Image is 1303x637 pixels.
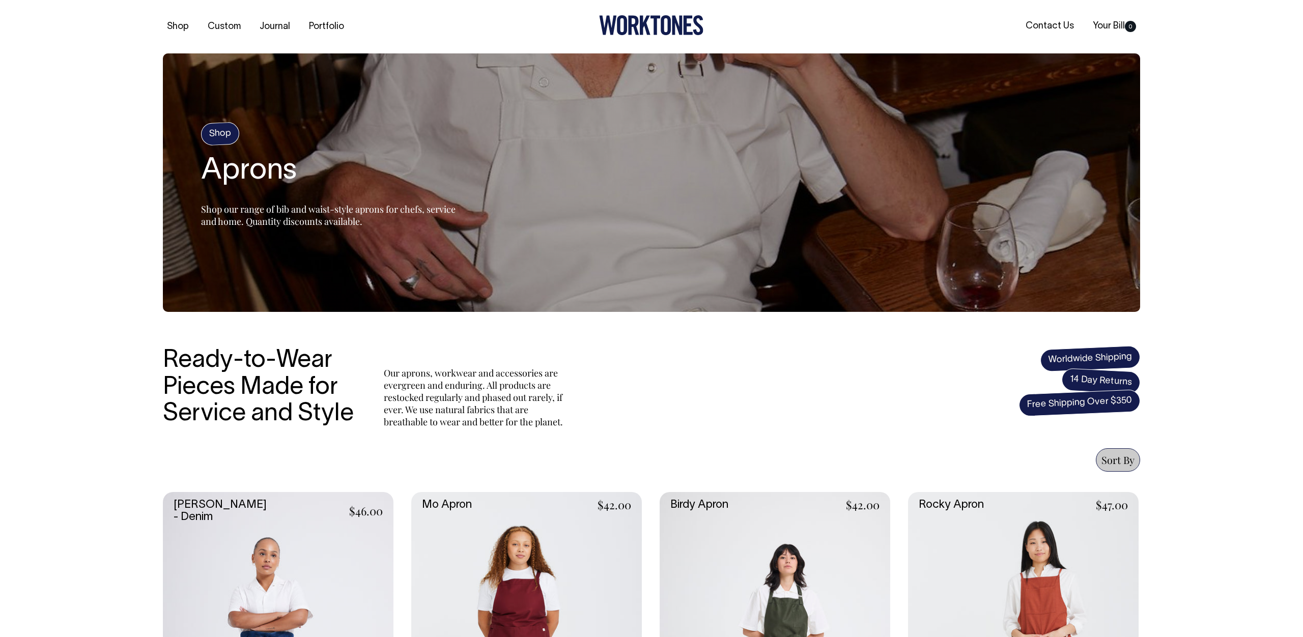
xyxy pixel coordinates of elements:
a: Portfolio [305,18,348,35]
h4: Shop [201,122,240,146]
h3: Ready-to-Wear Pieces Made for Service and Style [163,348,361,428]
span: Worldwide Shipping [1040,345,1141,372]
a: Contact Us [1022,18,1078,35]
span: 14 Day Returns [1061,368,1141,394]
span: Sort By [1101,453,1135,467]
span: 0 [1125,21,1136,32]
a: Custom [204,18,245,35]
a: Journal [256,18,294,35]
span: Shop our range of bib and waist-style aprons for chefs, service and home. Quantity discounts avai... [201,203,456,227]
p: Our aprons, workwear and accessories are evergreen and enduring. All products are restocked regul... [384,367,567,428]
a: Shop [163,18,193,35]
span: Free Shipping Over $350 [1018,389,1141,417]
a: Your Bill0 [1089,18,1140,35]
h1: Aprons [201,155,456,188]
